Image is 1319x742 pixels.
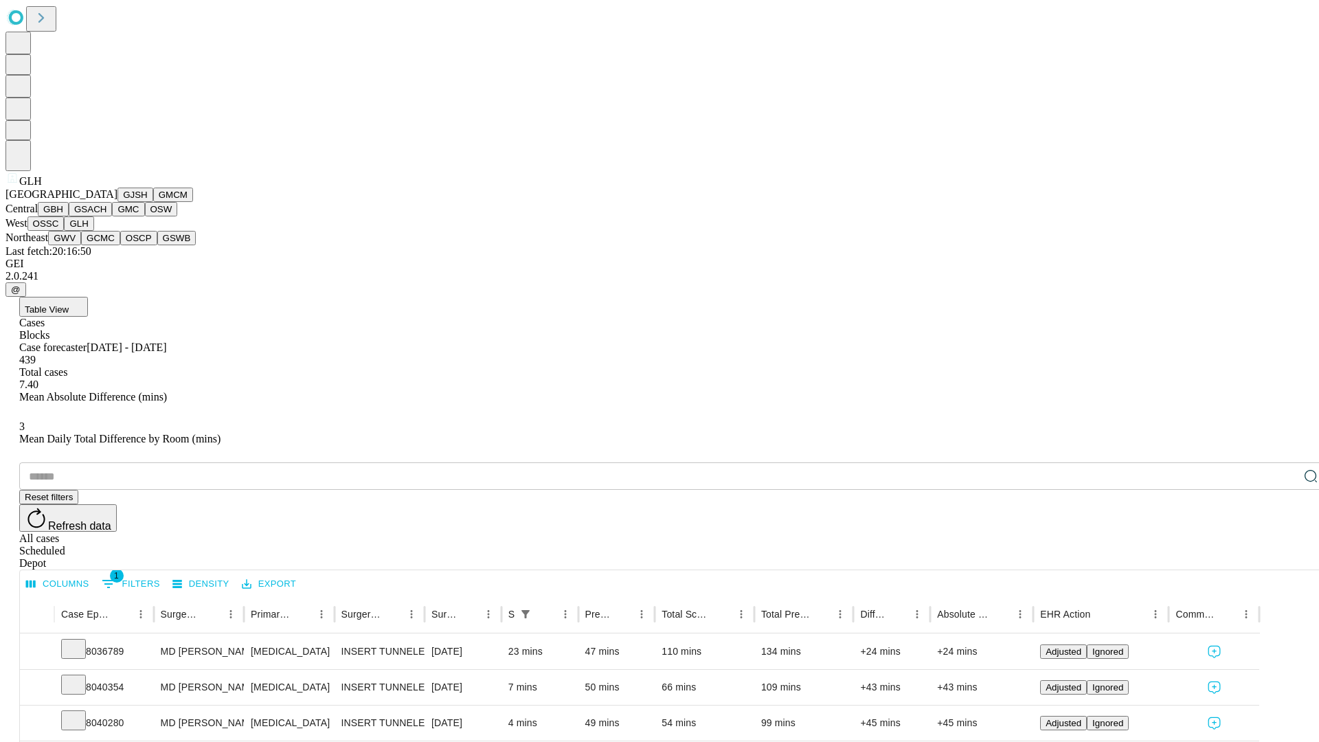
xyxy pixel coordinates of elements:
[48,231,81,245] button: GWV
[19,420,25,432] span: 3
[431,609,458,620] div: Surgery Date
[27,676,47,700] button: Expand
[161,609,201,620] div: Surgeon Name
[431,634,495,669] div: [DATE]
[251,670,327,705] div: [MEDICAL_DATA]
[1040,680,1087,695] button: Adjusted
[161,670,237,705] div: MD [PERSON_NAME]
[110,569,124,583] span: 1
[19,175,42,187] span: GLH
[761,634,847,669] div: 134 mins
[585,670,649,705] div: 50 mins
[888,605,907,624] button: Sort
[811,605,831,624] button: Sort
[1046,682,1081,693] span: Adjusted
[831,605,850,624] button: Menu
[662,706,747,741] div: 54 mins
[732,605,751,624] button: Menu
[19,433,221,445] span: Mean Daily Total Difference by Room (mins)
[251,634,327,669] div: [MEDICAL_DATA]
[5,245,91,257] span: Last fetch: 20:16:50
[516,605,535,624] button: Show filters
[1092,647,1123,657] span: Ignored
[585,609,612,620] div: Predicted In Room Duration
[19,490,78,504] button: Reset filters
[508,670,572,705] div: 7 mins
[61,670,147,705] div: 8040354
[153,188,193,202] button: GMCM
[61,706,147,741] div: 8040280
[937,634,1026,669] div: +24 mins
[5,282,26,297] button: @
[19,379,38,390] span: 7.40
[516,605,535,624] div: 1 active filter
[860,634,923,669] div: +24 mins
[5,258,1314,270] div: GEI
[251,706,327,741] div: [MEDICAL_DATA]
[5,232,48,243] span: Northeast
[131,605,150,624] button: Menu
[937,670,1026,705] div: +43 mins
[19,504,117,532] button: Refresh data
[1087,644,1129,659] button: Ignored
[238,574,300,595] button: Export
[19,391,167,403] span: Mean Absolute Difference (mins)
[1087,680,1129,695] button: Ignored
[169,574,233,595] button: Density
[860,706,923,741] div: +45 mins
[1092,682,1123,693] span: Ignored
[402,605,421,624] button: Menu
[431,706,495,741] div: [DATE]
[69,202,112,216] button: GSACH
[431,670,495,705] div: [DATE]
[23,574,93,595] button: Select columns
[341,609,381,620] div: Surgery Name
[112,202,144,216] button: GMC
[145,202,178,216] button: OSW
[460,605,479,624] button: Sort
[312,605,331,624] button: Menu
[293,605,312,624] button: Sort
[1237,605,1256,624] button: Menu
[112,605,131,624] button: Sort
[221,605,240,624] button: Menu
[5,270,1314,282] div: 2.0.241
[508,706,572,741] div: 4 mins
[860,670,923,705] div: +43 mins
[1046,647,1081,657] span: Adjusted
[27,640,47,664] button: Expand
[64,216,93,231] button: GLH
[19,341,87,353] span: Case forecaster
[537,605,556,624] button: Sort
[937,706,1026,741] div: +45 mins
[161,706,237,741] div: MD [PERSON_NAME]
[341,706,418,741] div: INSERT TUNNELED CENTRAL VENOUS ACCESS WITH SUBQ PORT
[251,609,291,620] div: Primary Service
[161,634,237,669] div: MD [PERSON_NAME]
[508,609,515,620] div: Scheduled In Room Duration
[761,706,847,741] div: 99 mins
[120,231,157,245] button: OSCP
[5,217,27,229] span: West
[48,520,111,532] span: Refresh data
[98,573,164,595] button: Show filters
[11,284,21,295] span: @
[117,188,153,202] button: GJSH
[27,712,47,736] button: Expand
[19,354,36,366] span: 439
[341,634,418,669] div: INSERT TUNNELED CENTRAL VENOUS ACCESS WITH SUBQ PORT
[202,605,221,624] button: Sort
[860,609,887,620] div: Difference
[1040,716,1087,730] button: Adjusted
[1011,605,1030,624] button: Menu
[662,670,747,705] div: 66 mins
[61,609,111,620] div: Case Epic Id
[662,609,711,620] div: Total Scheduled Duration
[508,634,572,669] div: 23 mins
[38,202,69,216] button: GBH
[157,231,196,245] button: GSWB
[613,605,632,624] button: Sort
[1040,609,1090,620] div: EHR Action
[556,605,575,624] button: Menu
[1217,605,1237,624] button: Sort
